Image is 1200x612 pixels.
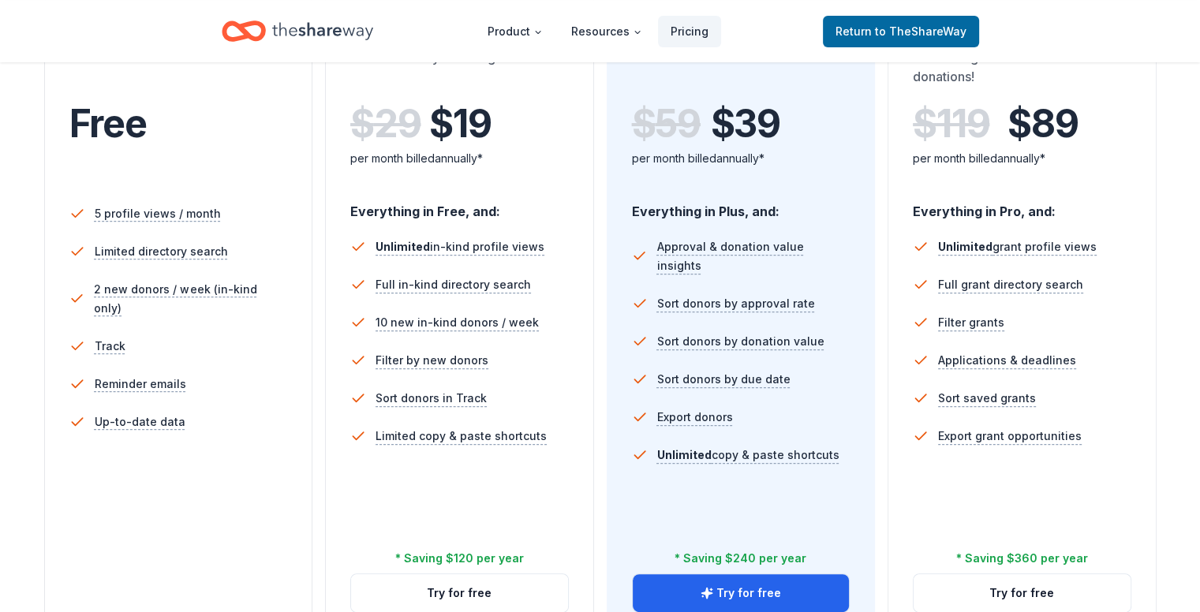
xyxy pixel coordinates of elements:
[632,48,850,92] div: You want to save even more time.
[429,102,491,146] span: $ 19
[559,16,655,47] button: Resources
[69,100,147,147] span: Free
[350,149,569,168] div: per month billed annually*
[376,313,539,332] span: 10 new in-kind donors / week
[938,275,1083,294] span: Full grant directory search
[823,16,979,47] a: Returnto TheShareWay
[657,448,839,461] span: copy & paste shortcuts
[95,375,186,394] span: Reminder emails
[656,237,850,275] span: Approval & donation value insights
[914,574,1131,612] button: Try for free
[632,188,850,222] div: Everything in Plus, and:
[351,574,568,612] button: Try for free
[376,240,430,253] span: Unlimited
[938,351,1076,370] span: Applications & deadlines
[657,294,815,313] span: Sort donors by approval rate
[376,427,547,446] span: Limited copy & paste shortcuts
[938,240,993,253] span: Unlimited
[657,448,712,461] span: Unlimited
[475,13,721,50] nav: Main
[95,242,228,261] span: Limited directory search
[938,313,1004,332] span: Filter grants
[938,240,1097,253] span: grant profile views
[657,332,824,351] span: Sort donors by donation value
[376,240,544,253] span: in-kind profile views
[350,48,569,92] div: You're actively soliciting donations.
[913,188,1131,222] div: Everything in Pro, and:
[632,149,850,168] div: per month billed annually*
[675,549,806,568] div: * Saving $240 per year
[913,149,1131,168] div: per month billed annually*
[95,204,221,223] span: 5 profile views / month
[376,275,531,294] span: Full in-kind directory search
[222,13,373,50] a: Home
[376,389,487,408] span: Sort donors in Track
[633,574,850,612] button: Try for free
[836,22,966,41] span: Return
[350,188,569,222] div: Everything in Free, and:
[657,370,791,389] span: Sort donors by due date
[875,24,966,38] span: to TheShareWay
[1007,102,1078,146] span: $ 89
[95,337,125,356] span: Track
[395,549,524,568] div: * Saving $120 per year
[956,549,1088,568] div: * Saving $360 per year
[376,351,488,370] span: Filter by new donors
[938,389,1036,408] span: Sort saved grants
[658,16,721,47] a: Pricing
[475,16,555,47] button: Product
[938,427,1082,446] span: Export grant opportunities
[711,102,780,146] span: $ 39
[657,408,733,427] span: Export donors
[913,48,1131,92] div: You want grants and in-kind donations!
[95,412,185,431] span: Up-to-date data
[94,280,287,318] span: 2 new donors / week (in-kind only)
[69,48,288,92] div: Come see what we're all about.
